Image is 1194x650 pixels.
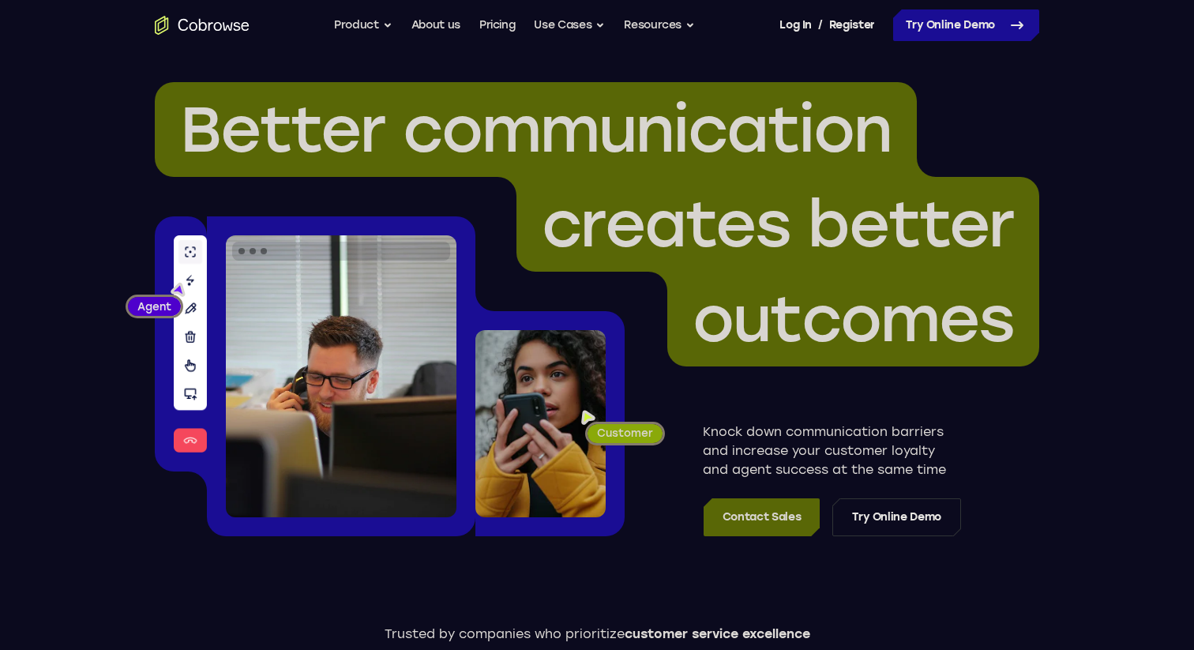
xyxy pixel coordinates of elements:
[704,498,820,536] a: Contact Sales
[155,16,250,35] a: Go to the home page
[542,186,1014,262] span: creates better
[411,9,460,41] a: About us
[818,16,823,35] span: /
[625,626,810,641] span: customer service excellence
[624,9,695,41] button: Resources
[479,9,516,41] a: Pricing
[893,9,1039,41] a: Try Online Demo
[832,498,961,536] a: Try Online Demo
[180,92,892,167] span: Better communication
[779,9,811,41] a: Log In
[475,330,606,517] img: A customer holding their phone
[703,423,961,479] p: Knock down communication barriers and increase your customer loyalty and agent success at the sam...
[829,9,875,41] a: Register
[534,9,605,41] button: Use Cases
[693,281,1014,357] span: outcomes
[226,235,456,517] img: A customer support agent talking on the phone
[334,9,392,41] button: Product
